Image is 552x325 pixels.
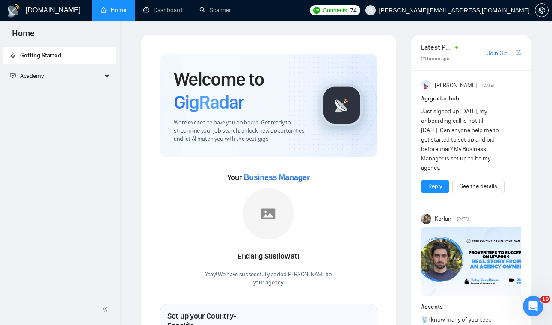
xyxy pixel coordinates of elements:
[20,72,44,80] span: Academy
[143,6,182,14] a: dashboardDashboard
[205,279,332,287] p: your agency .
[435,81,477,90] span: [PERSON_NAME]
[421,107,501,173] div: Just signed up [DATE], my onboarding call is not till [DATE]. Can anyone help me to get started t...
[174,119,307,143] span: We're excited to have you on board. Get ready to streamline your job search, unlock new opportuni...
[243,188,294,239] img: placeholder.png
[435,214,451,224] span: Korlan
[421,227,524,296] img: F09C1F8H75G-Event%20with%20Tobe%20Fox-Mason.png
[20,52,61,59] span: Getting Started
[428,182,442,191] a: Reply
[321,84,363,127] img: gigradar-logo.png
[368,7,374,13] span: user
[5,27,42,45] span: Home
[460,182,497,191] a: See the details
[101,6,126,14] a: homeHome
[421,214,431,224] img: Korlan
[516,49,521,57] a: export
[10,52,16,58] span: rocket
[10,73,16,79] span: fund-projection-screen
[452,180,505,193] button: See the details
[7,4,21,18] img: logo
[421,94,521,103] h1: # gigradar-hub
[540,296,550,303] span: 10
[205,271,332,287] div: Yaay! We have successfully added [PERSON_NAME] to
[421,80,431,91] img: Anisuzzaman Khan
[323,6,348,15] span: Connects:
[487,49,514,58] a: Join GigRadar Slack Community
[102,305,110,313] span: double-left
[421,302,521,312] h1: # events
[457,215,469,223] span: [DATE]
[174,91,244,114] span: GigRadar
[516,49,521,56] span: export
[350,6,357,15] span: 74
[243,173,309,182] span: Business Manager
[535,3,549,17] button: setting
[421,316,428,323] span: 📡
[421,42,453,53] span: Latest Posts from the GigRadar Community
[227,173,310,182] span: Your
[174,68,307,114] h1: Welcome to
[205,249,332,264] div: Endang Susilowati
[10,72,44,80] span: Academy
[482,82,494,89] span: [DATE]
[523,296,543,316] iframe: Intercom live chat
[535,7,549,14] a: setting
[421,56,450,62] span: 21 hours ago
[199,6,231,14] a: searchScanner
[313,7,320,14] img: upwork-logo.png
[421,180,449,193] button: Reply
[3,47,116,64] li: Getting Started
